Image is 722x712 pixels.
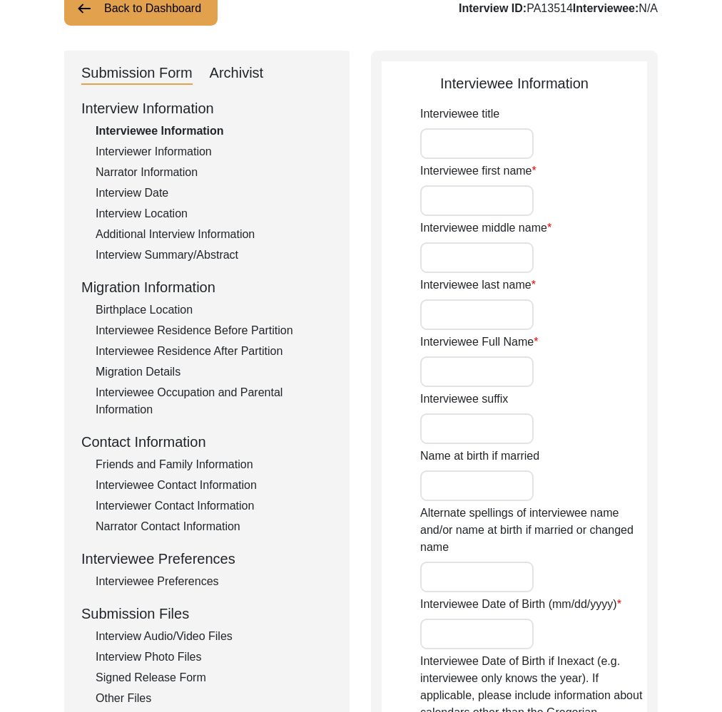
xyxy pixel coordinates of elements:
[420,448,539,465] label: Name at birth if married
[420,334,538,351] label: Interviewee Full Name
[96,363,332,381] div: Migration Details
[96,343,332,360] div: Interviewee Residence After Partition
[420,391,508,408] label: Interviewee suffix
[420,105,499,123] label: Interviewee title
[96,456,332,473] div: Friends and Family Information
[420,162,537,180] label: Interviewee first name
[96,301,332,319] div: Birthplace Location
[96,384,332,418] div: Interviewee Occupation and Parental Information
[96,518,332,535] div: Narrator Contact Information
[420,505,647,556] label: Alternate spellings of interviewee name and/or name at birth if married or changed name
[459,2,527,14] b: Interview ID:
[96,226,332,243] div: Additional Interview Information
[210,62,264,85] div: Archivist
[81,98,332,119] div: Interview Information
[96,185,332,202] div: Interview Date
[96,477,332,494] div: Interviewee Contact Information
[96,628,332,645] div: Interview Audio/Video Files
[96,164,332,181] div: Narrator Information
[81,431,332,453] div: Contact Information
[96,497,332,515] div: Interviewer Contact Information
[96,123,332,140] div: Interviewee Information
[420,277,536,294] label: Interviewee last name
[96,573,332,590] div: Interviewee Preferences
[96,205,332,222] div: Interview Location
[81,603,332,624] div: Submission Files
[420,596,621,613] label: Interviewee Date of Birth (mm/dd/yyyy)
[96,322,332,339] div: Interviewee Residence Before Partition
[96,669,332,686] div: Signed Release Form
[573,2,639,14] b: Interviewee:
[81,62,193,85] div: Submission Form
[96,690,332,707] div: Other Files
[81,548,332,569] div: Interviewee Preferences
[382,73,647,94] div: Interviewee Information
[96,247,332,264] div: Interview Summary/Abstract
[96,143,332,160] div: Interviewer Information
[420,220,551,237] label: Interviewee middle name
[96,649,332,666] div: Interview Photo Files
[81,277,332,298] div: Migration Information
